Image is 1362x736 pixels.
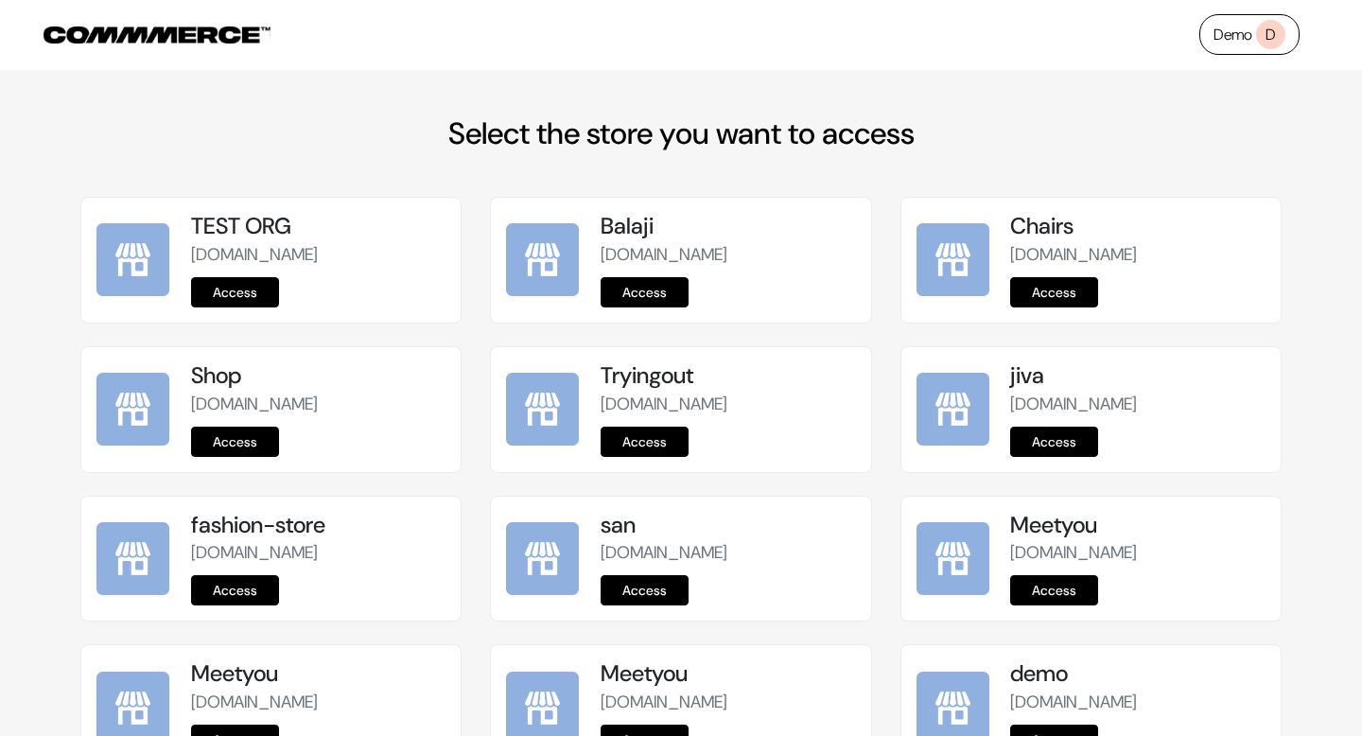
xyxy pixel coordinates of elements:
[96,373,169,446] img: Shop
[1010,213,1265,240] h5: Chairs
[601,660,855,688] h5: Meetyou
[917,522,989,595] img: Meetyou
[601,277,689,307] a: Access
[96,522,169,595] img: fashion-store
[506,223,579,296] img: Balaji
[96,223,169,296] img: TEST ORG
[191,660,445,688] h5: Meetyou
[1010,660,1265,688] h5: demo
[601,512,855,539] h5: san
[1010,512,1265,539] h5: Meetyou
[191,242,445,268] p: [DOMAIN_NAME]
[191,575,279,605] a: Access
[191,540,445,566] p: [DOMAIN_NAME]
[601,690,855,715] p: [DOMAIN_NAME]
[601,427,689,457] a: Access
[1199,14,1300,55] a: DemoD
[1010,540,1265,566] p: [DOMAIN_NAME]
[601,362,855,390] h5: Tryingout
[601,575,689,605] a: Access
[601,242,855,268] p: [DOMAIN_NAME]
[80,115,1282,151] h2: Select the store you want to access
[1256,20,1285,49] span: D
[191,277,279,307] a: Access
[601,540,855,566] p: [DOMAIN_NAME]
[506,522,579,595] img: san
[917,223,989,296] img: Chairs
[1010,242,1265,268] p: [DOMAIN_NAME]
[1010,277,1098,307] a: Access
[1010,392,1265,417] p: [DOMAIN_NAME]
[1010,690,1265,715] p: [DOMAIN_NAME]
[1010,362,1265,390] h5: jiva
[191,213,445,240] h5: TEST ORG
[191,362,445,390] h5: Shop
[1010,575,1098,605] a: Access
[601,392,855,417] p: [DOMAIN_NAME]
[191,427,279,457] a: Access
[191,392,445,417] p: [DOMAIN_NAME]
[191,690,445,715] p: [DOMAIN_NAME]
[1010,427,1098,457] a: Access
[506,373,579,446] img: Tryingout
[191,512,445,539] h5: fashion-store
[917,373,989,446] img: jiva
[601,213,855,240] h5: Balaji
[44,26,271,44] img: COMMMERCE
